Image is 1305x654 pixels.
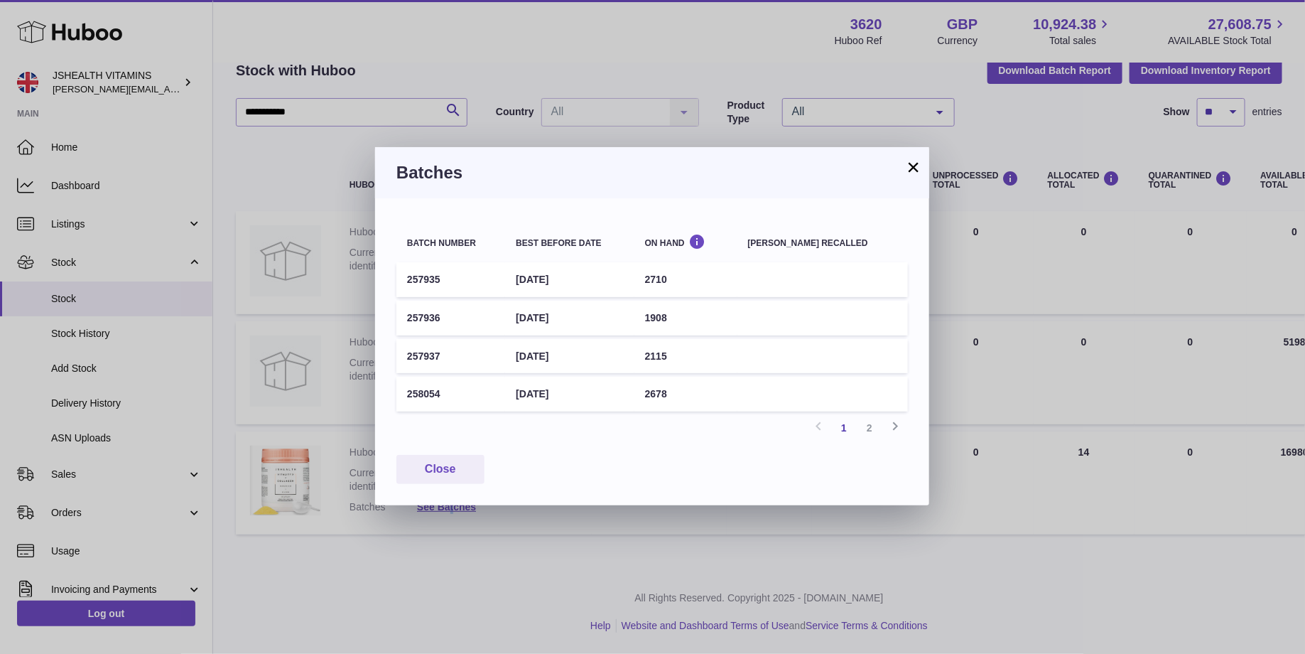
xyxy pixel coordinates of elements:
[645,234,727,247] div: On Hand
[505,262,634,297] td: [DATE]
[748,239,897,248] div: [PERSON_NAME] recalled
[396,161,908,184] h3: Batches
[396,455,484,484] button: Close
[634,339,737,374] td: 2115
[516,239,623,248] div: Best before date
[857,415,882,441] a: 2
[407,239,494,248] div: Batch number
[396,262,505,297] td: 257935
[505,377,634,412] td: [DATE]
[905,159,922,176] button: ×
[396,301,505,336] td: 257936
[634,301,737,336] td: 1908
[831,415,857,441] a: 1
[505,339,634,374] td: [DATE]
[396,339,505,374] td: 257937
[396,377,505,412] td: 258054
[634,262,737,297] td: 2710
[634,377,737,412] td: 2678
[505,301,634,336] td: [DATE]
